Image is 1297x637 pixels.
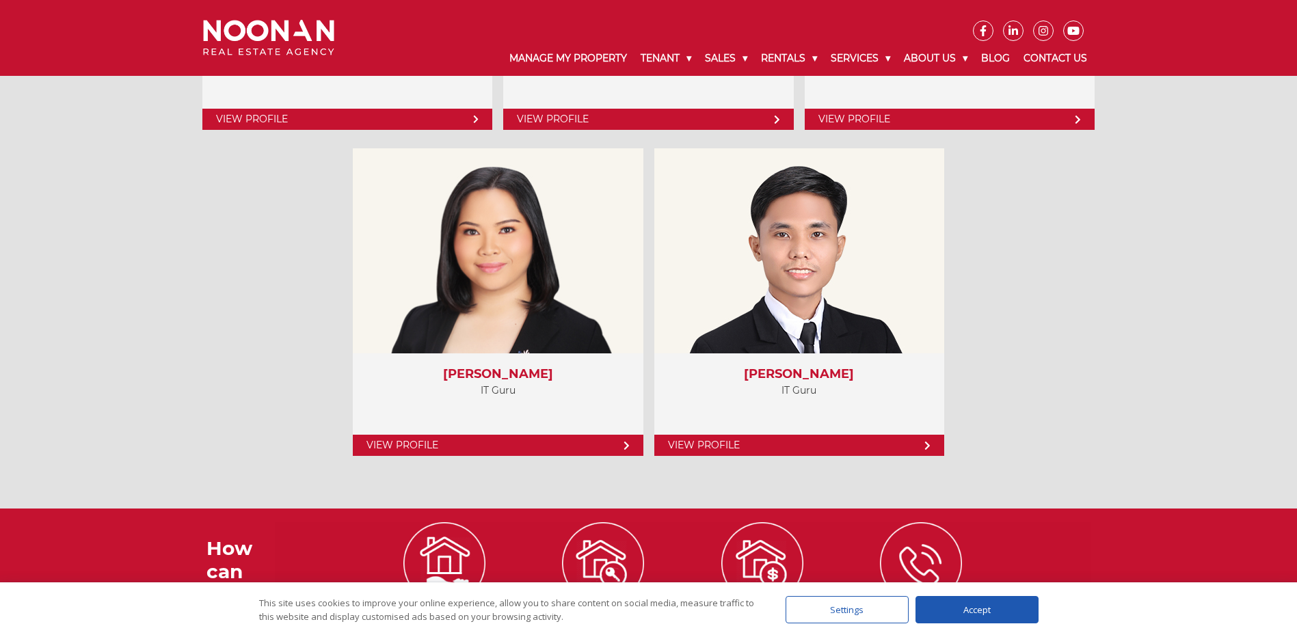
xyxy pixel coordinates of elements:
a: View Profile [503,109,793,130]
p: IT Guru [668,382,931,399]
div: Settings [786,596,909,623]
a: Manage My Property [503,41,634,76]
h3: How can we help? [206,537,275,629]
a: View Profile [654,435,944,456]
a: Services [824,41,897,76]
img: ICONS [403,522,485,604]
h3: [PERSON_NAME] [668,367,931,382]
a: Blog [974,41,1017,76]
a: View Profile [353,435,643,456]
div: Accept [915,596,1039,623]
a: Tenant [634,41,698,76]
a: View Profile [202,109,492,130]
a: About Us [897,41,974,76]
div: This site uses cookies to improve your online experience, allow you to share content on social me... [259,596,758,623]
a: Rentals [754,41,824,76]
img: ICONS [721,522,803,604]
a: View Profile [805,109,1095,130]
img: ICONS [562,522,644,604]
img: ICONS [880,522,962,604]
p: IT Guru [366,382,629,399]
h3: [PERSON_NAME] [366,367,629,382]
a: Contact Us [1017,41,1094,76]
img: Noonan Real Estate Agency [203,20,334,56]
a: Sales [698,41,754,76]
